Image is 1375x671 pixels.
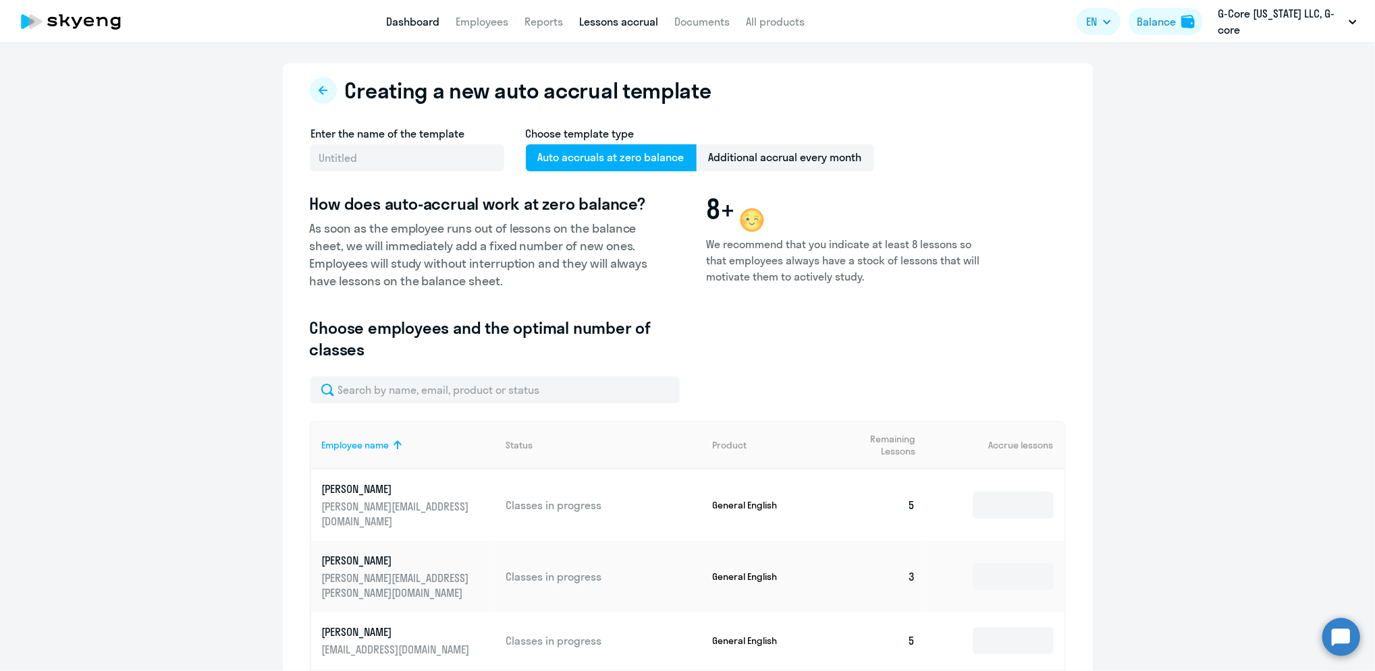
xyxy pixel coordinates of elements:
td: 3 [832,541,927,612]
a: [PERSON_NAME][EMAIL_ADDRESS][DOMAIN_NAME] [322,624,495,657]
p: [EMAIL_ADDRESS][DOMAIN_NAME] [322,642,473,657]
div: Status [506,439,533,451]
a: [PERSON_NAME][PERSON_NAME][EMAIL_ADDRESS][PERSON_NAME][DOMAIN_NAME] [322,553,495,600]
p: As soon as the employee runs out of lessons on the balance sheet, we will immediately add a fixed... [310,220,651,290]
input: Search by name, email, product or status [310,376,680,403]
p: We recommend that you indicate at least 8 lessons so that employees always have a stock of lesson... [707,236,985,285]
h3: Choose employees and the optimal number of classes [310,317,651,360]
h4: Choose template type [526,125,874,142]
a: Reports [524,15,563,28]
p: General English [712,635,813,647]
p: [PERSON_NAME][EMAIL_ADDRESS][DOMAIN_NAME] [322,499,473,529]
img: wink [736,204,768,236]
p: Classes in progress [506,633,701,648]
td: 5 [832,469,927,541]
p: [PERSON_NAME] [322,624,473,639]
td: 5 [832,612,927,669]
div: Remaining Lessons [843,433,927,457]
p: [PERSON_NAME] [322,553,473,568]
span: EN [1086,13,1097,30]
p: [PERSON_NAME][EMAIL_ADDRESS][PERSON_NAME][DOMAIN_NAME] [322,571,473,600]
span: Auto accruals at zero balance [526,144,697,171]
a: Dashboard [386,15,439,28]
p: G-Core [US_STATE] LLC, G-core [1218,5,1343,38]
p: General English [712,571,813,583]
h2: Creating a new auto accrual template [345,77,711,104]
a: Documents [674,15,730,28]
th: Accrue lessons [926,421,1064,469]
button: EN [1077,8,1121,35]
div: Employee name [322,439,389,451]
a: Employees [456,15,508,28]
p: General English [712,499,813,511]
span: Enter the name of the template [311,127,465,140]
a: [PERSON_NAME][PERSON_NAME][EMAIL_ADDRESS][DOMAIN_NAME] [322,482,495,529]
p: Classes in progress [506,569,701,584]
button: Balancebalance [1129,8,1203,35]
h3: How does auto-accrual work at zero balance? [310,193,651,214]
div: Product [712,439,832,451]
div: Employee name [322,439,495,451]
span: Remaining Lessons [843,433,915,457]
p: [PERSON_NAME] [322,482,473,496]
input: Untitled [310,144,504,171]
button: G-Core [US_STATE] LLC, G-core [1211,5,1364,38]
span: Additional accrual every month [697,144,874,171]
div: Product [712,439,747,451]
a: All products [746,15,805,28]
div: Status [506,439,701,451]
p: Classes in progress [506,498,701,513]
span: 8+ [707,193,735,225]
img: balance [1181,15,1195,28]
div: Balance [1137,13,1176,30]
a: Lessons accrual [579,15,658,28]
